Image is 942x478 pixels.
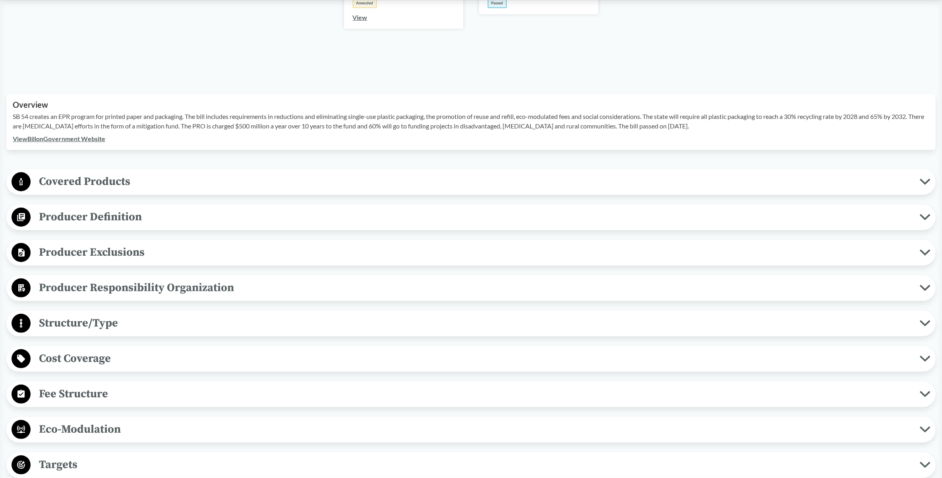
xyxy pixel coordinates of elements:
[9,384,933,404] button: Fee Structure
[9,455,933,475] button: Targets
[13,135,105,142] a: ViewBillonGovernment Website
[31,173,920,190] span: Covered Products
[13,100,929,109] h2: Overview
[31,279,920,297] span: Producer Responsibility Organization
[31,456,920,474] span: Targets
[31,243,920,261] span: Producer Exclusions
[9,243,933,263] button: Producer Exclusions
[31,420,920,438] span: Eco-Modulation
[9,172,933,192] button: Covered Products
[31,208,920,226] span: Producer Definition
[353,14,368,21] a: View
[9,278,933,298] button: Producer Responsibility Organization
[9,207,933,227] button: Producer Definition
[9,420,933,440] button: Eco-Modulation
[31,385,920,403] span: Fee Structure
[13,112,929,131] p: SB 54 creates an EPR program for printed paper and packaging. The bill includes requirements in r...
[9,313,933,334] button: Structure/Type
[9,349,933,369] button: Cost Coverage
[31,350,920,367] span: Cost Coverage
[31,314,920,332] span: Structure/Type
